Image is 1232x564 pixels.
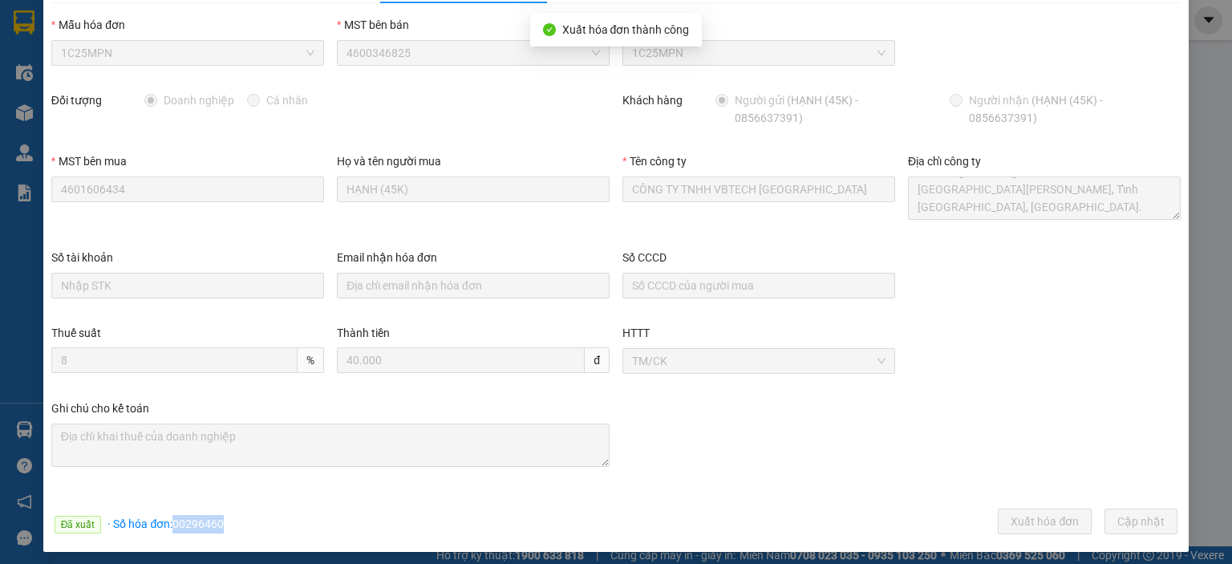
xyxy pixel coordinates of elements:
[51,402,149,415] label: Ghi chú cho kế toán
[962,91,1174,127] span: Người nhận
[157,91,241,109] span: Doanh nghiệp
[632,41,885,65] span: 1C25MPN
[337,327,390,339] label: Thành tiền
[585,347,610,373] span: đ
[632,349,885,373] span: TM/CK
[1104,509,1177,534] button: Cập nhật
[969,94,1103,124] span: (HẠNH (45K) - 0856637391)
[51,327,101,339] label: Thuế suất
[61,41,314,65] span: 1C25MPN
[998,509,1092,534] button: Xuất hóa đơn
[51,18,125,31] label: Mẫu hóa đơn
[622,177,895,202] input: Tên công ty
[735,94,858,124] span: (HẠNH (45K) - 0856637391)
[51,155,127,168] label: MST bên mua
[260,91,314,109] span: Cá nhân
[51,347,298,373] input: Thuế suất
[51,177,324,202] input: MST bên mua
[622,94,683,107] label: Khách hàng
[337,251,437,264] label: Email nhận hóa đơn
[622,155,687,168] label: Tên công ty
[543,23,556,36] span: check-circle
[908,177,1181,220] textarea: Địa chỉ công ty
[908,155,981,168] label: Địa chỉ công ty
[728,91,930,127] span: Người gửi
[337,177,610,202] input: Họ và tên người mua
[337,155,441,168] label: Họ và tên người mua
[622,327,650,339] label: HTTT
[298,347,324,373] span: %
[337,273,610,298] input: Email nhận hóa đơn
[51,251,113,264] label: Số tài khoản
[622,251,667,264] label: Số CCCD
[107,517,224,530] span: · Số hóa đơn: 00296460
[51,273,324,298] input: Số tài khoản
[51,94,102,107] label: Đối tượng
[346,41,600,65] span: 4600346825
[337,18,409,31] label: MST bên bán
[55,516,102,534] span: Đã xuất
[51,424,610,467] textarea: Ghi chú đơn hàng Ghi chú cho kế toán
[622,273,895,298] input: Số CCCD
